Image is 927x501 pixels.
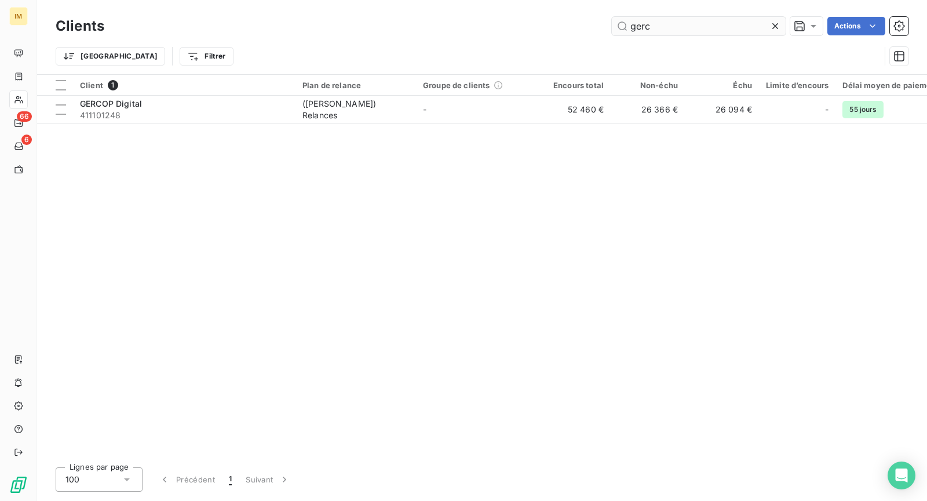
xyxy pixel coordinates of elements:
[692,81,752,90] div: Échu
[423,104,426,114] span: -
[612,17,786,35] input: Rechercher
[842,101,883,118] span: 55 jours
[21,135,32,145] span: 6
[825,104,829,115] span: -
[9,7,28,26] div: IM
[888,462,915,489] div: Open Intercom Messenger
[302,98,409,121] div: ([PERSON_NAME]) Relances
[65,474,79,485] span: 100
[537,96,611,124] td: 52 460 €
[685,96,759,124] td: 26 094 €
[222,467,239,492] button: 1
[56,47,165,66] button: [GEOGRAPHIC_DATA]
[56,16,104,37] h3: Clients
[618,81,678,90] div: Non-échu
[9,137,27,155] a: 6
[423,81,490,90] span: Groupe de clients
[80,81,103,90] span: Client
[229,474,232,485] span: 1
[180,47,233,66] button: Filtrer
[9,114,27,132] a: 66
[827,17,885,35] button: Actions
[17,111,32,122] span: 66
[766,81,829,90] div: Limite d’encours
[80,99,142,108] span: GERCOP Digital
[302,81,409,90] div: Plan de relance
[152,467,222,492] button: Précédent
[108,80,118,90] span: 1
[9,475,28,494] img: Logo LeanPay
[543,81,604,90] div: Encours total
[239,467,297,492] button: Suivant
[611,96,685,124] td: 26 366 €
[80,110,289,121] span: 411101248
